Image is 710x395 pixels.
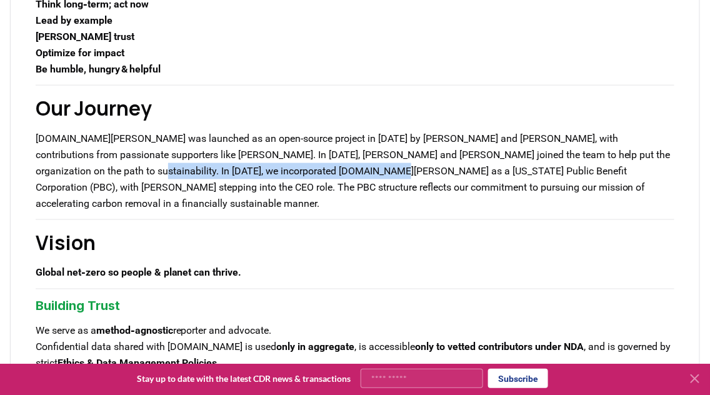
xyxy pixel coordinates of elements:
strong: Be humble, hungry & helpful [36,63,161,75]
strong: Optimize for impact [36,47,124,59]
strong: method‑agnostic [96,325,173,337]
h3: Building Trust [36,297,674,316]
p: We serve as a reporter and advocate. Confidential data shared with [DOMAIN_NAME] is used , is acc... [36,323,674,372]
strong: Ethics & Data Management Policies [57,357,217,369]
h2: Vision [36,227,674,257]
h2: Our Journey [36,93,674,123]
strong: only in aggregate [276,341,354,353]
strong: [PERSON_NAME] trust [36,31,134,42]
strong: only to vetted contributors under NDA [415,341,584,353]
strong: Lead by example [36,14,112,26]
p: [DOMAIN_NAME][PERSON_NAME] was launched as an open-source project in [DATE] by [PERSON_NAME] and ... [36,131,674,212]
strong: Global net‑zero so people & planet can thrive. [36,267,242,279]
